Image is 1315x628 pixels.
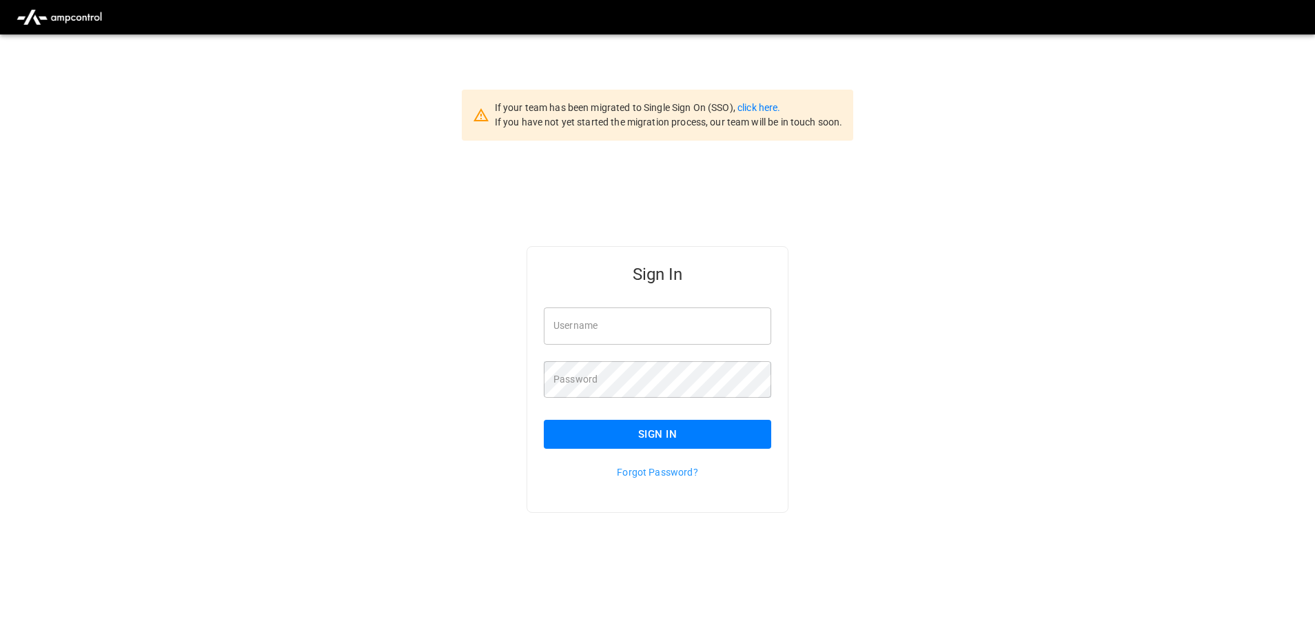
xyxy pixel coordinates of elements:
[495,102,737,113] span: If your team has been migrated to Single Sign On (SSO),
[495,117,843,128] span: If you have not yet started the migration process, our team will be in touch soon.
[11,4,108,30] img: ampcontrol.io logo
[544,263,771,285] h5: Sign In
[544,465,771,479] p: Forgot Password?
[737,102,780,113] a: click here.
[544,420,771,449] button: Sign In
